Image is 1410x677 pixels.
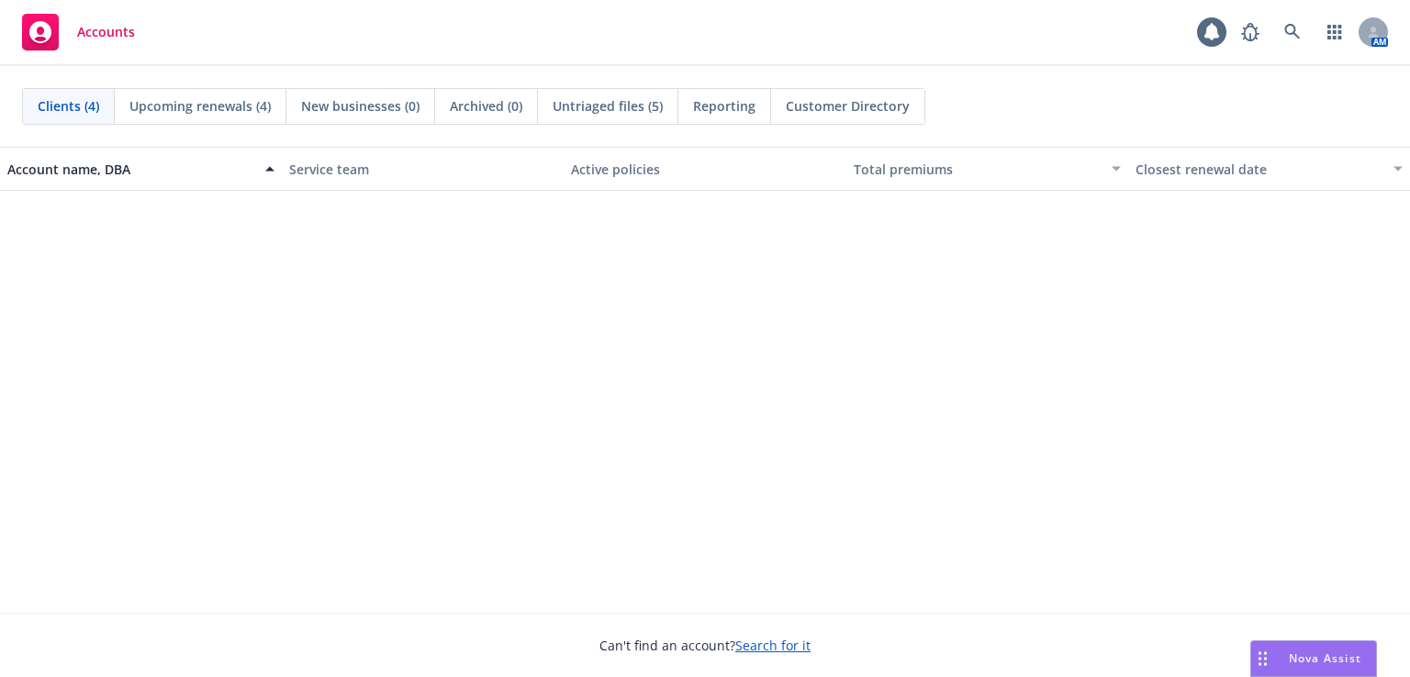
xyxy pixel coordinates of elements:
[786,96,910,116] span: Customer Directory
[599,636,811,655] span: Can't find an account?
[1251,641,1274,676] div: Drag to move
[1232,14,1269,50] a: Report a Bug
[7,160,254,179] div: Account name, DBA
[1128,147,1410,191] button: Closest renewal date
[77,25,135,39] span: Accounts
[846,147,1128,191] button: Total premiums
[289,160,556,179] div: Service team
[564,147,845,191] button: Active policies
[282,147,564,191] button: Service team
[1250,640,1377,677] button: Nova Assist
[450,96,522,116] span: Archived (0)
[693,96,755,116] span: Reporting
[1136,160,1382,179] div: Closest renewal date
[1316,14,1353,50] a: Switch app
[571,160,838,179] div: Active policies
[129,96,271,116] span: Upcoming renewals (4)
[854,160,1101,179] div: Total premiums
[1289,650,1361,666] span: Nova Assist
[735,637,811,654] a: Search for it
[301,96,420,116] span: New businesses (0)
[553,96,663,116] span: Untriaged files (5)
[15,6,142,58] a: Accounts
[38,96,99,116] span: Clients (4)
[1274,14,1311,50] a: Search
